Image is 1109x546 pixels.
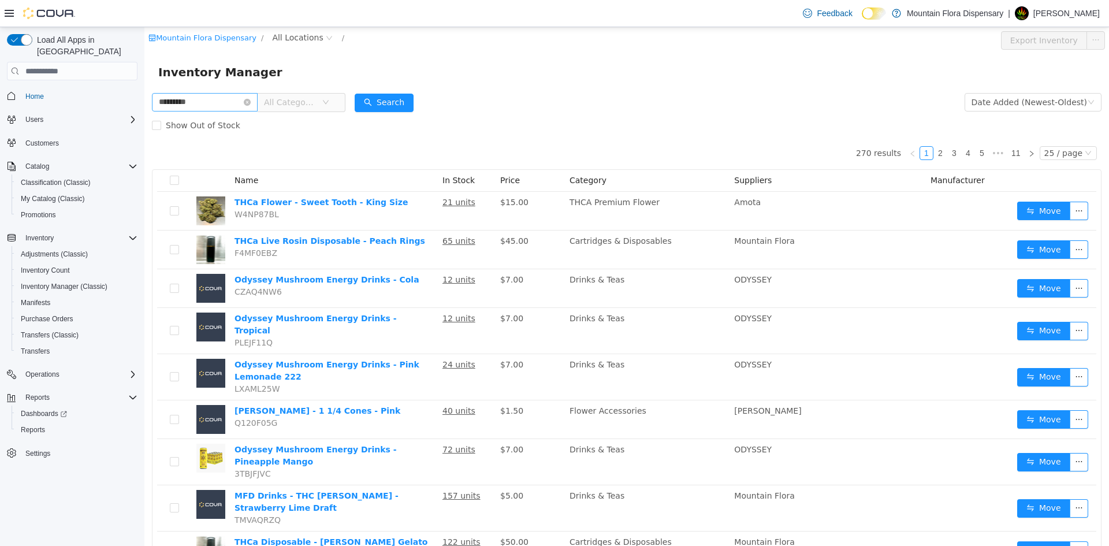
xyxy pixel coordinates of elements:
span: Category [425,148,462,158]
img: Odyssey Mushroom Energy Drinks - Pineapple Mango hero shot [52,417,81,445]
button: icon: ellipsis [942,4,961,23]
button: Transfers (Classic) [12,327,142,343]
div: Kevin Morden [1015,6,1029,20]
span: Transfers (Classic) [21,330,79,340]
a: MFD Drinks - THC [PERSON_NAME] - Strawberry Lime Draft [90,464,254,485]
span: $45.00 [356,209,384,218]
button: Promotions [12,207,142,223]
span: My Catalog (Classic) [21,194,85,203]
span: Settings [25,449,50,458]
span: Reports [21,425,45,434]
span: LXAML25W [90,357,136,366]
button: Transfers [12,343,142,359]
i: icon: close-circle [181,8,188,14]
img: Blazy Susan - 1 1/4 Cones - Pink placeholder [52,378,81,407]
img: Odyssey Mushroom Energy Drinks - Cola placeholder [52,247,81,276]
span: $7.00 [356,248,379,257]
a: Odyssey Mushroom Energy Drinks - Pineapple Mango [90,418,252,439]
i: icon: close-circle [99,72,106,79]
span: ••• [844,119,863,133]
button: Settings [2,445,142,462]
button: icon: swapMove [873,341,926,359]
td: Drinks & Teas [420,281,585,327]
button: Adjustments (Classic) [12,246,142,262]
a: THCa Flower - Sweet Tooth - King Size [90,170,264,180]
span: Customers [21,136,137,150]
span: Q120F05G [90,391,133,400]
span: ODYSSEY [590,333,627,342]
button: icon: searchSearch [210,66,269,85]
span: Show Out of Stock [17,94,101,103]
span: All Categories [120,69,172,81]
img: MFD Drinks - THC Seltzer - Strawberry Lime Draft placeholder [52,463,81,492]
td: Cartridges & Disposables [420,504,585,543]
span: Feedback [817,8,852,19]
p: | [1008,6,1010,20]
span: $1.50 [356,379,379,388]
button: Users [2,112,142,128]
div: Date Added (Newest-Oldest) [827,66,943,84]
a: Manifests [16,296,55,310]
a: Purchase Orders [16,312,78,326]
span: CZAQ4NW6 [90,260,137,269]
a: 4 [817,120,830,132]
span: Operations [25,370,59,379]
button: Inventory Manager (Classic) [12,278,142,295]
a: Customers [21,136,64,150]
u: 72 units [298,418,331,427]
span: Classification (Classic) [21,178,91,187]
a: Promotions [16,208,61,222]
span: Mountain Flora [590,510,650,519]
li: Previous Page [761,119,775,133]
i: icon: down [178,72,185,80]
a: Inventory Manager (Classic) [16,280,112,294]
a: Odyssey Mushroom Energy Drinks - Tropical [90,287,252,308]
a: 11 [864,120,880,132]
button: Manifests [12,295,142,311]
span: Promotions [21,210,56,220]
span: Inventory [25,233,54,243]
span: Reports [25,393,50,402]
a: Adjustments (Classic) [16,247,92,261]
span: $7.00 [356,287,379,296]
button: icon: swapMove [873,213,926,232]
a: Odyssey Mushroom Energy Drinks - Pink Lemonade 222 [90,333,275,354]
img: Odyssey Mushroom Energy Drinks - Tropical placeholder [52,285,81,314]
span: Customers [25,139,59,148]
button: icon: swapMove [873,426,926,444]
span: Promotions [16,208,137,222]
span: W4NP87BL [90,183,135,192]
button: Inventory [21,231,58,245]
span: Operations [21,367,137,381]
button: icon: ellipsis [925,252,944,270]
button: icon: swapMove [873,174,926,193]
button: icon: ellipsis [925,295,944,313]
li: 3 [803,119,817,133]
button: Customers [2,135,142,151]
td: Drinks & Teas [420,327,585,373]
a: My Catalog (Classic) [16,192,90,206]
a: 3 [803,120,816,132]
a: THCa Disposable - [PERSON_NAME] Gelato [90,510,283,519]
li: 4 [817,119,831,133]
span: PLEJF11Q [90,311,128,320]
span: Adjustments (Classic) [21,250,88,259]
a: icon: shopMountain Flora Dispensary [4,6,112,15]
a: 1 [776,120,788,132]
li: 2 [789,119,803,133]
span: Inventory Manager [14,36,145,54]
button: Inventory [2,230,142,246]
li: 1 [775,119,789,133]
u: 24 units [298,333,331,342]
button: icon: ellipsis [925,213,944,232]
button: Catalog [21,159,54,173]
span: Reports [16,423,137,437]
a: Classification (Classic) [16,176,95,190]
span: My Catalog (Classic) [16,192,137,206]
u: 21 units [298,170,331,180]
span: Purchase Orders [21,314,73,324]
button: icon: swapMove [873,472,926,491]
a: Settings [21,447,55,460]
a: Reports [16,423,50,437]
td: THCA Premium Flower [420,165,585,203]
